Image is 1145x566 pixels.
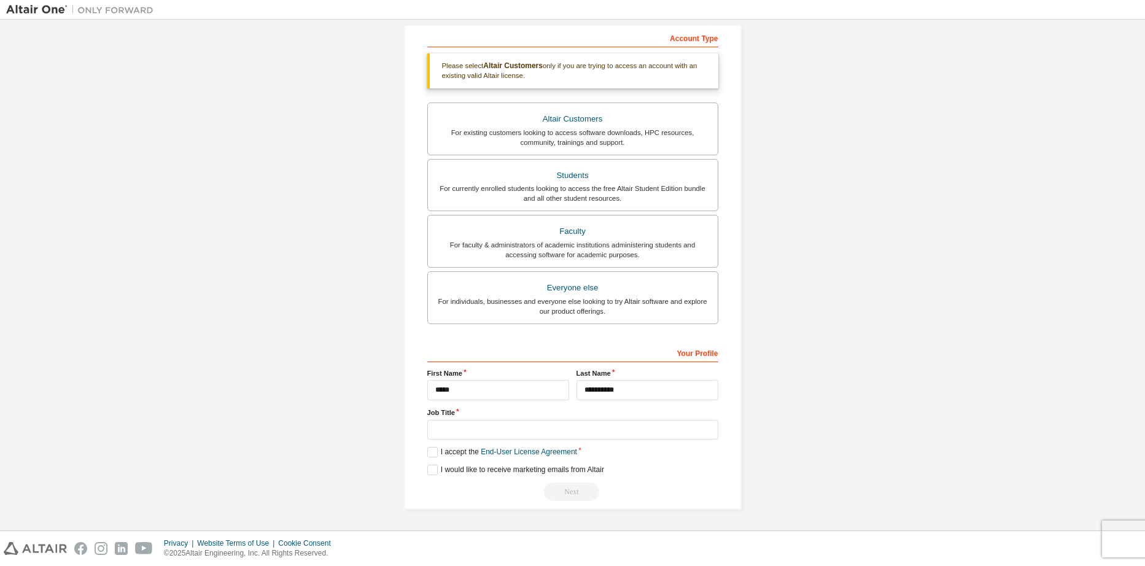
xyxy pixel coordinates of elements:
div: For existing customers looking to access software downloads, HPC resources, community, trainings ... [435,128,710,147]
div: Please select only if you are trying to access an account with an existing valid Altair license. [427,53,718,88]
div: Please wait while checking email ... [427,483,718,501]
label: First Name [427,368,569,378]
label: I would like to receive marketing emails from Altair [427,465,604,475]
img: altair_logo.svg [4,542,67,555]
div: Students [435,167,710,184]
div: Faculty [435,223,710,240]
img: linkedin.svg [115,542,128,555]
img: facebook.svg [74,542,87,555]
div: Altair Customers [435,110,710,128]
img: instagram.svg [95,542,107,555]
div: Privacy [164,538,197,548]
a: End-User License Agreement [481,448,577,456]
label: Job Title [427,408,718,417]
div: Website Terms of Use [197,538,278,548]
img: youtube.svg [135,542,153,555]
label: Last Name [576,368,718,378]
p: © 2025 Altair Engineering, Inc. All Rights Reserved. [164,548,338,559]
div: For faculty & administrators of academic institutions administering students and accessing softwa... [435,240,710,260]
div: Cookie Consent [278,538,338,548]
div: Everyone else [435,279,710,297]
b: Altair Customers [483,61,543,70]
div: For individuals, businesses and everyone else looking to try Altair software and explore our prod... [435,297,710,316]
div: Account Type [427,28,718,47]
img: Altair One [6,4,160,16]
label: I accept the [427,447,577,457]
div: For currently enrolled students looking to access the free Altair Student Edition bundle and all ... [435,184,710,203]
div: Your Profile [427,343,718,362]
